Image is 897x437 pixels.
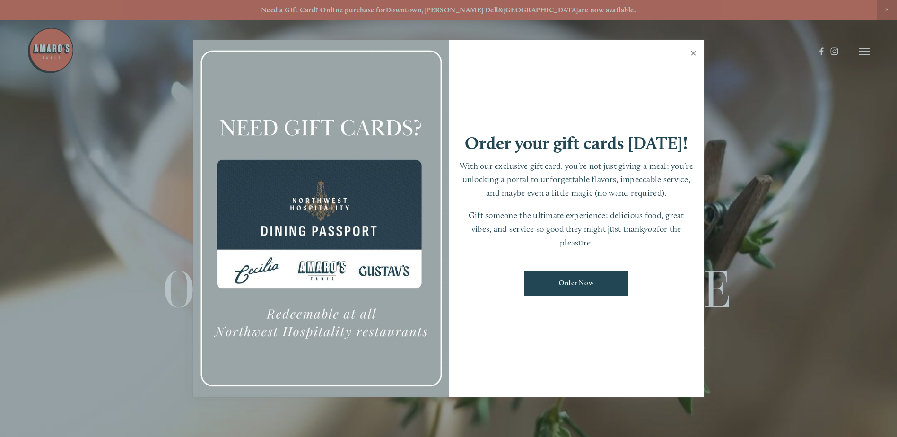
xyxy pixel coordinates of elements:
h1: Order your gift cards [DATE]! [465,134,688,152]
a: Order Now [524,271,628,296]
p: Gift someone the ultimate experience: delicious food, great vibes, and service so good they might... [458,209,695,249]
p: With our exclusive gift card, you’re not just giving a meal; you’re unlocking a portal to unforge... [458,159,695,200]
em: you [644,224,657,234]
a: Close [684,41,703,68]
